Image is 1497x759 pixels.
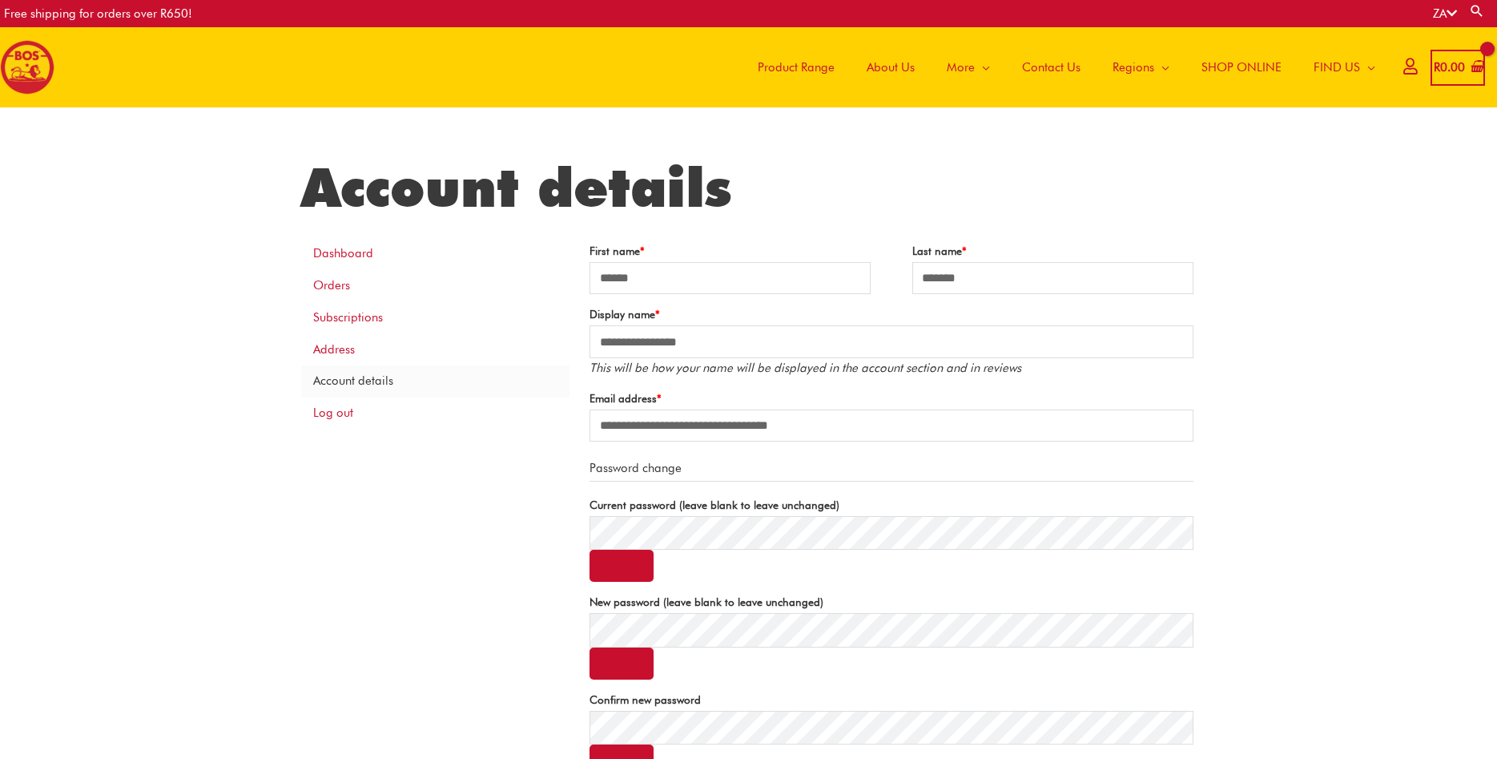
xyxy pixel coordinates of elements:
button: Show password [590,550,654,582]
a: Product Range [742,27,851,107]
h1: Account details [301,155,1196,220]
nav: Site Navigation [730,27,1391,107]
a: More [931,27,1006,107]
bdi: 0.00 [1434,60,1465,75]
legend: Password change [590,456,1193,482]
label: New password (leave blank to leave unchanged) [590,591,1193,613]
nav: Account pages [301,238,569,430]
a: Contact Us [1006,27,1097,107]
a: View Shopping Cart, empty [1431,50,1485,86]
label: Confirm new password [590,689,1193,711]
label: Display name [590,304,1193,325]
span: SHOP ONLINE [1201,43,1282,91]
a: Address [301,333,569,365]
em: This will be how your name will be displayed in the account section and in reviews [590,361,1021,375]
a: Search button [1469,3,1485,18]
a: Regions [1097,27,1185,107]
a: Log out [301,398,569,430]
span: About Us [867,43,915,91]
span: FIND US [1314,43,1360,91]
a: Account details [301,365,569,398]
label: Current password (leave blank to leave unchanged) [590,495,1193,516]
a: ZA [1433,6,1457,21]
a: About Us [851,27,931,107]
button: Show password [590,648,654,680]
label: Last name [912,240,1193,262]
span: Product Range [758,43,835,91]
a: SHOP ONLINE [1185,27,1298,107]
span: R [1434,60,1440,75]
span: Regions [1113,43,1154,91]
a: Orders [301,270,569,302]
span: Contact Us [1022,43,1080,91]
label: Email address [590,388,1193,410]
a: Subscriptions [301,301,569,333]
span: More [947,43,975,91]
a: Dashboard [301,238,569,270]
label: First name [590,240,871,262]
